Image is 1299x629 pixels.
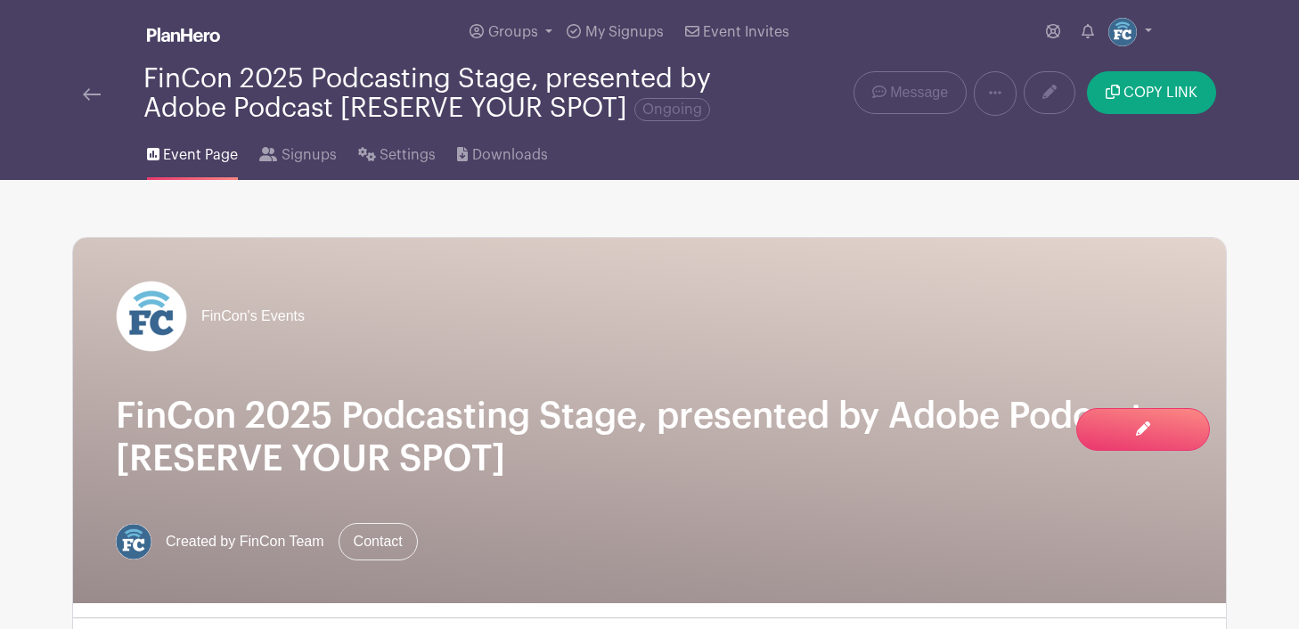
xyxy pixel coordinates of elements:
[703,25,789,39] span: Event Invites
[143,64,721,123] div: FinCon 2025 Podcasting Stage, presented by Adobe Podcast [RESERVE YOUR SPOT]
[116,395,1183,480] h1: FinCon 2025 Podcasting Stage, presented by Adobe Podcast [RESERVE YOUR SPOT]
[163,144,238,166] span: Event Page
[83,88,101,101] img: back-arrow-29a5d9b10d5bd6ae65dc969a981735edf675c4d7a1fe02e03b50dbd4ba3cdb55.svg
[147,28,220,42] img: logo_white-6c42ec7e38ccf1d336a20a19083b03d10ae64f83f12c07503d8b9e83406b4c7d.svg
[166,531,324,552] span: Created by FinCon Team
[854,71,967,114] a: Message
[1087,71,1216,114] button: COPY LINK
[259,123,336,180] a: Signups
[488,25,538,39] span: Groups
[890,82,948,103] span: Message
[472,144,548,166] span: Downloads
[1108,18,1137,46] img: FC%20circle.png
[147,123,238,180] a: Event Page
[457,123,547,180] a: Downloads
[585,25,664,39] span: My Signups
[116,281,187,352] img: FC%20circle_white.png
[116,524,151,560] img: FC%20circle.png
[282,144,337,166] span: Signups
[339,523,418,560] a: Contact
[358,123,436,180] a: Settings
[1123,86,1197,100] span: COPY LINK
[380,144,436,166] span: Settings
[201,306,305,327] span: FinCon's Events
[634,98,710,121] span: Ongoing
